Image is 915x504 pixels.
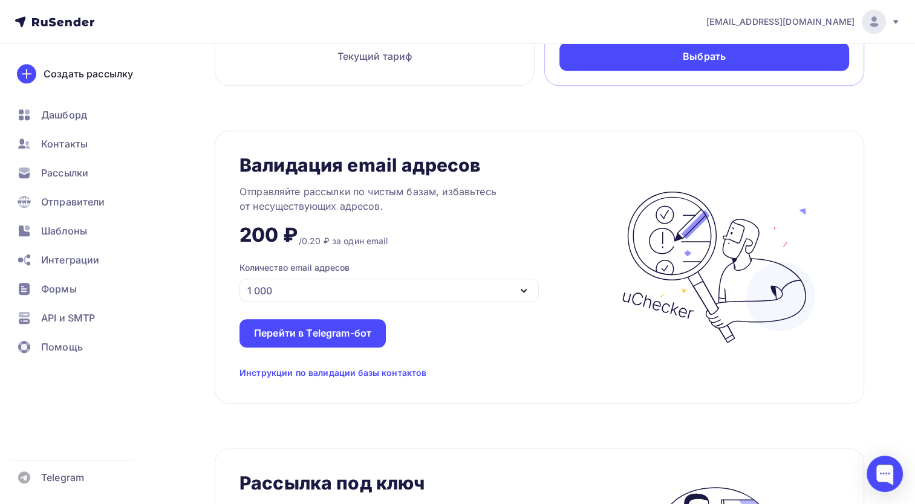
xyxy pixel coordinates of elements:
span: Помощь [41,340,83,354]
div: Отправляйте рассылки по чистым базам, избавьтесь от несуществующих адресов. [239,184,542,213]
div: Выбрать [683,50,726,63]
a: Формы [10,277,154,301]
div: Инструкции по валидации базы контактов [239,367,426,379]
div: Рассылка под ключ [239,473,425,493]
div: Создать рассылку [44,66,133,81]
span: Контакты [41,137,88,151]
span: Формы [41,282,77,296]
div: Текущий тариф [230,42,519,71]
a: Контакты [10,132,154,156]
div: Валидация email адресов [239,155,480,175]
a: Отправители [10,190,154,214]
div: 200 ₽ [239,223,298,247]
span: Интеграции [41,253,99,267]
a: Дашборд [10,103,154,127]
span: API и SMTP [41,311,95,325]
a: [EMAIL_ADDRESS][DOMAIN_NAME] [706,10,900,34]
a: Шаблоны [10,219,154,243]
span: Шаблоны [41,224,87,238]
button: Количество email адресов 1 000 [239,262,572,302]
span: Отправители [41,195,105,209]
span: Рассылки [41,166,88,180]
a: Рассылки [10,161,154,185]
span: Дашборд [41,108,87,122]
div: 1 000 [247,283,272,298]
span: [EMAIL_ADDRESS][DOMAIN_NAME] [706,16,855,28]
div: /0.20 ₽ за один email [299,235,388,247]
div: Количество email адресов [239,262,350,274]
div: Перейти в Telegram-бот [254,326,371,340]
span: Telegram [41,470,84,485]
